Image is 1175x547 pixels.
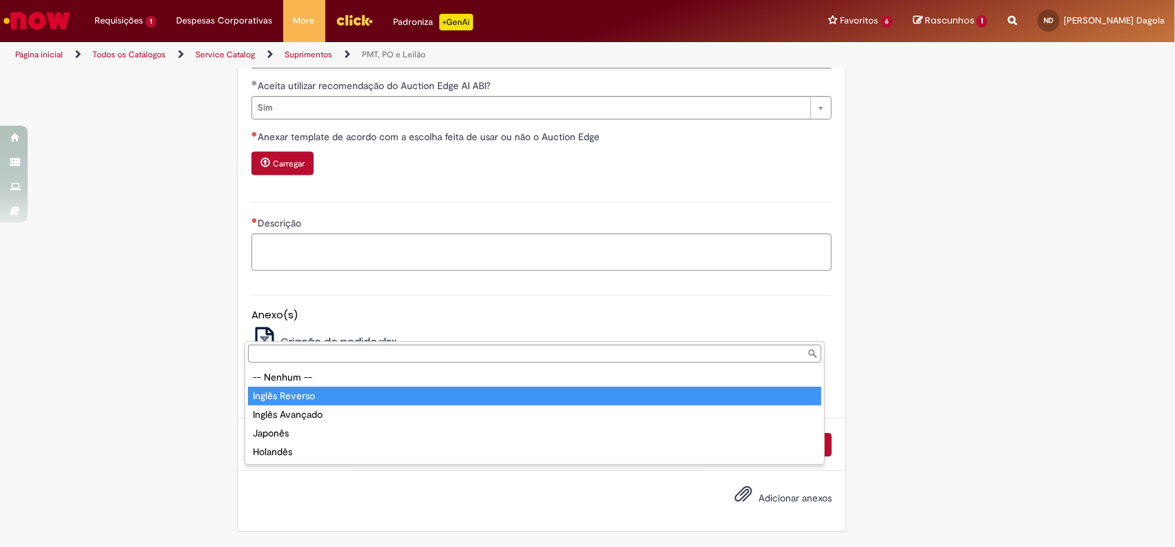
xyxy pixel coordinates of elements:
div: Inglês Avançado [248,405,821,424]
div: Inglês Reverso [248,387,821,405]
div: -- Nenhum -- [248,368,821,387]
div: Japonês [248,424,821,443]
div: Holandês [248,443,821,461]
ul: Tipo do leilão [245,365,824,464]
